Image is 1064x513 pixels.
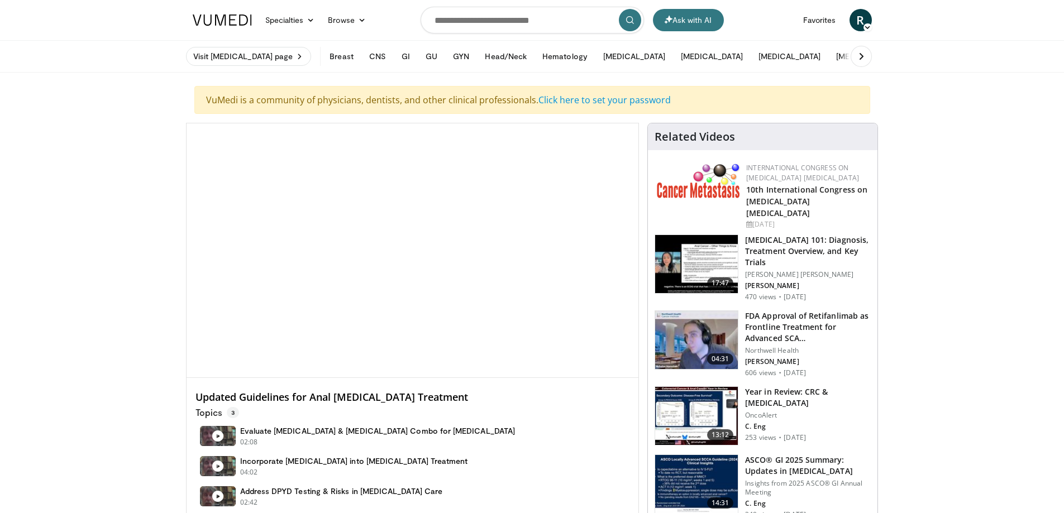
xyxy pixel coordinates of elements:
p: [DATE] [784,293,806,301]
p: C. Eng [745,422,871,431]
button: [MEDICAL_DATA] [829,45,905,68]
h4: Address DPYD Testing & Risks in [MEDICAL_DATA] Care [240,486,443,496]
p: 04:02 [240,467,258,477]
p: 253 views [745,433,776,442]
img: dac694d7-4289-4f09-af26-db4cfb40a503.150x105_q85_crop-smart_upscale.jpg [655,455,738,513]
p: Topics [195,407,239,418]
a: 04:31 FDA Approval of Retifanlimab as Frontline Treatment for Advanced SCA… Northwell Health [PER... [655,310,871,377]
p: [DATE] [784,433,806,442]
button: GI [395,45,417,68]
p: 02:42 [240,497,258,507]
span: 17:47 [707,277,734,289]
a: Favorites [796,9,843,31]
p: 470 views [745,293,776,301]
h3: ASCO® GI 2025 Summary: Updates in [MEDICAL_DATA] [745,454,871,477]
span: 3 [227,407,239,418]
p: Northwell Health [745,346,871,355]
img: 6ff8bc22-9509-4454-a4f8-ac79dd3b8976.png.150x105_q85_autocrop_double_scale_upscale_version-0.2.png [657,163,741,198]
button: [MEDICAL_DATA] [597,45,672,68]
a: 17:47 [MEDICAL_DATA] 101: Diagnosis, Treatment Overview, and Key Trials [PERSON_NAME] [PERSON_NAM... [655,234,871,301]
a: Click here to set your password [538,94,671,106]
div: · [779,293,781,301]
div: VuMedi is a community of physicians, dentists, and other clinical professionals. [194,86,870,114]
h3: FDA Approval of Retifanlimab as Frontline Treatment for Advanced SCA… [745,310,871,344]
img: 6a3111b8-4dd9-4fab-b8f6-4ea2d10f2b9b.150x105_q85_crop-smart_upscale.jpg [655,235,738,293]
button: Breast [323,45,360,68]
span: 13:12 [707,429,734,440]
a: 13:12 Year in Review: CRC & [MEDICAL_DATA] OncoAlert C. Eng 253 views · [DATE] [655,386,871,445]
video-js: Video Player [187,123,639,378]
div: · [779,433,781,442]
h4: Incorporate [MEDICAL_DATA] into [MEDICAL_DATA] Treatment [240,456,468,466]
button: Hematology [536,45,594,68]
h4: Related Videos [655,130,735,143]
div: · [779,368,781,377]
p: 02:08 [240,437,258,447]
img: 0a640f47-8263-4abe-bcc2-4c67d616a180.150x105_q85_crop-smart_upscale.jpg [655,387,738,445]
button: GU [419,45,444,68]
button: [MEDICAL_DATA] [752,45,827,68]
a: Specialties [259,9,322,31]
a: International Congress on [MEDICAL_DATA] [MEDICAL_DATA] [746,163,859,183]
div: [DATE] [746,219,869,229]
img: VuMedi Logo [193,15,252,26]
h3: [MEDICAL_DATA] 101: Diagnosis, Treatment Overview, and Key Trials [745,234,871,268]
button: Ask with AI [653,9,724,31]
h3: Year in Review: CRC & [MEDICAL_DATA] [745,386,871,409]
p: Insights from 2025 ASCO® GI Annual Meeting [745,479,871,497]
p: C. Eng [745,499,871,508]
p: [DATE] [784,368,806,377]
p: [PERSON_NAME] [745,357,871,366]
h4: Updated Guidelines for Anal [MEDICAL_DATA] Treatment [195,391,630,404]
input: Search topics, interventions [421,7,644,33]
a: Visit [MEDICAL_DATA] page [186,47,312,66]
p: OncoAlert [745,411,871,420]
button: CNS [362,45,393,68]
h4: Evaluate [MEDICAL_DATA] & [MEDICAL_DATA] Combo for [MEDICAL_DATA] [240,426,516,436]
button: GYN [446,45,476,68]
span: 14:31 [707,497,734,509]
a: 10th International Congress on [MEDICAL_DATA] [MEDICAL_DATA] [746,184,867,218]
button: [MEDICAL_DATA] [674,45,750,68]
a: Browse [321,9,373,31]
span: 04:31 [707,353,734,365]
a: R [850,9,872,31]
p: [PERSON_NAME] [PERSON_NAME] [745,270,871,279]
button: Head/Neck [478,45,533,68]
p: [PERSON_NAME] [745,281,871,290]
img: 771a190d-62ec-4366-a394-cb57e17ed0c1.150x105_q85_crop-smart_upscale.jpg [655,311,738,369]
p: 606 views [745,368,776,377]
